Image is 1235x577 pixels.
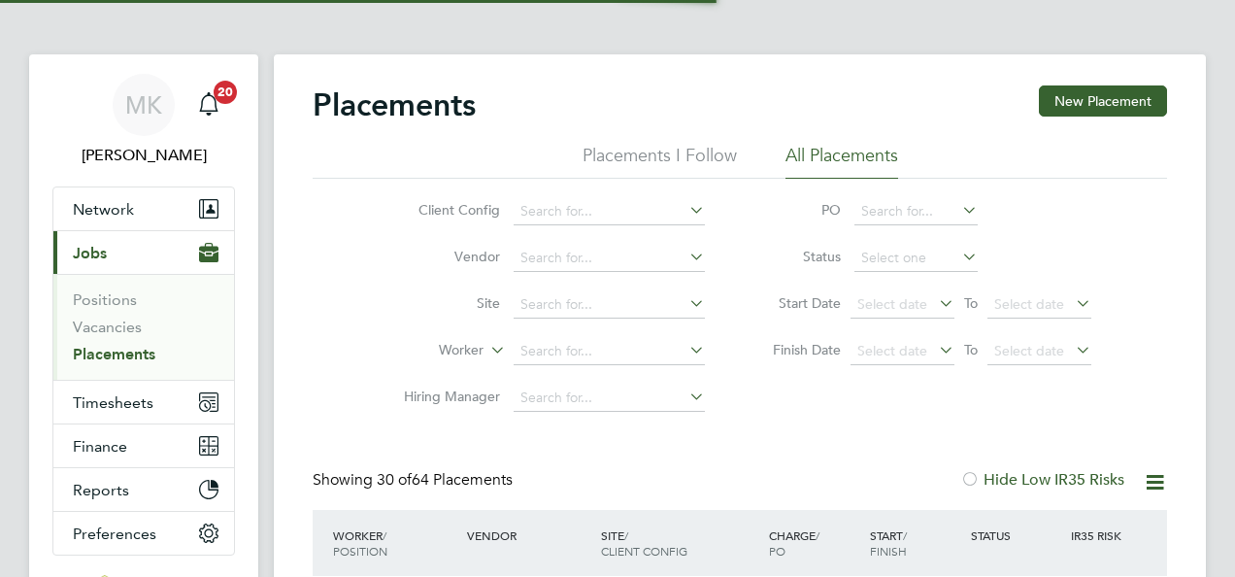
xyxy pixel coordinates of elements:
[753,294,841,312] label: Start Date
[514,338,705,365] input: Search for...
[854,245,978,272] input: Select one
[377,470,513,490] span: 64 Placements
[753,341,841,358] label: Finish Date
[53,512,234,555] button: Preferences
[514,245,705,272] input: Search for...
[189,74,228,136] a: 20
[377,470,412,490] span: 30 of
[753,248,841,265] label: Status
[857,295,927,313] span: Select date
[313,470,517,491] div: Showing
[73,345,155,363] a: Placements
[53,231,234,274] button: Jobs
[583,144,737,179] li: Placements I Follow
[125,92,162,118] span: MK
[52,74,235,167] a: MK[PERSON_NAME]
[958,290,984,316] span: To
[764,518,865,568] div: Charge
[372,341,484,360] label: Worker
[53,468,234,511] button: Reports
[388,248,500,265] label: Vendor
[994,295,1064,313] span: Select date
[960,470,1124,490] label: Hide Low IR35 Risks
[73,244,107,262] span: Jobs
[53,274,234,380] div: Jobs
[333,527,387,559] span: / Position
[73,290,137,309] a: Positions
[73,437,127,456] span: Finance
[857,342,927,359] span: Select date
[462,518,596,553] div: Vendor
[601,527,687,559] span: / Client Config
[958,337,984,362] span: To
[388,201,500,219] label: Client Config
[596,518,764,568] div: Site
[870,527,907,559] span: / Finish
[769,527,819,559] span: / PO
[52,144,235,167] span: Megan Knowles
[865,518,966,568] div: Start
[1039,85,1167,117] button: New Placement
[854,198,978,225] input: Search for...
[753,201,841,219] label: PO
[73,318,142,336] a: Vacancies
[73,525,156,543] span: Preferences
[73,200,134,219] span: Network
[313,85,476,124] h2: Placements
[1066,518,1133,553] div: IR35 Risk
[388,388,500,405] label: Hiring Manager
[514,385,705,412] input: Search for...
[53,187,234,230] button: Network
[53,381,234,424] button: Timesheets
[785,144,898,179] li: All Placements
[328,518,462,568] div: Worker
[388,294,500,312] label: Site
[994,342,1064,359] span: Select date
[214,81,237,104] span: 20
[73,481,129,499] span: Reports
[73,393,153,412] span: Timesheets
[514,291,705,319] input: Search for...
[966,518,1067,553] div: Status
[53,424,234,467] button: Finance
[514,198,705,225] input: Search for...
